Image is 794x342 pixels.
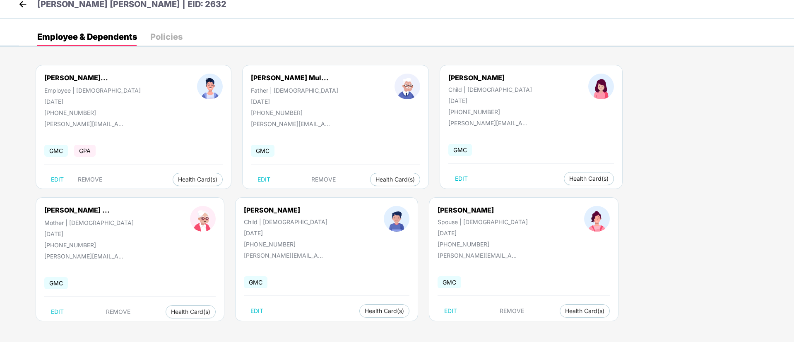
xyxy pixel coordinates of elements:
[584,206,610,232] img: profileImage
[438,276,461,288] span: GMC
[74,145,96,157] span: GPA
[44,173,70,186] button: EDIT
[244,206,327,214] div: [PERSON_NAME]
[493,304,531,318] button: REMOVE
[251,98,338,105] div: [DATE]
[560,304,610,318] button: Health Card(s)
[448,97,532,104] div: [DATE]
[448,108,532,115] div: [PHONE_NUMBER]
[500,308,524,314] span: REMOVE
[375,177,415,182] span: Health Card(s)
[365,309,404,313] span: Health Card(s)
[44,87,141,94] div: Employee | [DEMOGRAPHIC_DATA]
[251,87,338,94] div: Father | [DEMOGRAPHIC_DATA]
[44,74,108,82] div: [PERSON_NAME]...
[448,120,531,127] div: [PERSON_NAME][EMAIL_ADDRESS][DOMAIN_NAME]
[78,176,102,183] span: REMOVE
[44,219,134,226] div: Mother | [DEMOGRAPHIC_DATA]
[370,173,420,186] button: Health Card(s)
[173,173,223,186] button: Health Card(s)
[438,230,528,237] div: [DATE]
[166,305,216,318] button: Health Card(s)
[150,33,183,41] div: Policies
[359,304,409,318] button: Health Card(s)
[251,120,334,127] div: [PERSON_NAME][EMAIL_ADDRESS][DOMAIN_NAME]
[99,305,137,318] button: REMOVE
[311,176,336,183] span: REMOVE
[395,74,420,99] img: profileImage
[305,173,342,186] button: REMOVE
[438,304,464,318] button: EDIT
[244,230,327,237] div: [DATE]
[438,206,528,214] div: [PERSON_NAME]
[448,144,472,156] span: GMC
[71,173,109,186] button: REMOVE
[244,276,267,288] span: GMC
[565,309,604,313] span: Health Card(s)
[588,74,614,99] img: profileImage
[251,173,277,186] button: EDIT
[244,241,327,248] div: [PHONE_NUMBER]
[197,74,223,99] img: profileImage
[384,206,409,232] img: profileImage
[448,74,532,82] div: [PERSON_NAME]
[244,252,327,259] div: [PERSON_NAME][EMAIL_ADDRESS][DOMAIN_NAME]
[564,172,614,185] button: Health Card(s)
[44,253,127,260] div: [PERSON_NAME][EMAIL_ADDRESS][DOMAIN_NAME]
[44,230,134,237] div: [DATE]
[448,172,474,185] button: EDIT
[257,176,270,183] span: EDIT
[106,309,130,315] span: REMOVE
[569,177,609,181] span: Health Card(s)
[171,310,210,314] span: Health Card(s)
[44,277,68,289] span: GMC
[190,206,216,232] img: profileImage
[251,109,338,116] div: [PHONE_NUMBER]
[37,33,137,41] div: Employee & Dependents
[244,304,270,318] button: EDIT
[455,175,468,182] span: EDIT
[44,109,141,116] div: [PHONE_NUMBER]
[448,86,532,93] div: Child | [DEMOGRAPHIC_DATA]
[44,242,134,249] div: [PHONE_NUMBER]
[244,218,327,225] div: Child | [DEMOGRAPHIC_DATA]
[438,218,528,225] div: Spouse | [DEMOGRAPHIC_DATA]
[44,98,141,105] div: [DATE]
[44,305,70,318] button: EDIT
[178,177,217,182] span: Health Card(s)
[51,176,64,183] span: EDIT
[44,120,127,127] div: [PERSON_NAME][EMAIL_ADDRESS][DOMAIN_NAME]
[44,145,68,157] span: GMC
[251,74,329,82] div: [PERSON_NAME] Mul...
[51,309,64,315] span: EDIT
[250,308,263,314] span: EDIT
[438,241,528,248] div: [PHONE_NUMBER]
[438,252,520,259] div: [PERSON_NAME][EMAIL_ADDRESS][DOMAIN_NAME]
[44,206,110,214] div: [PERSON_NAME] ...
[444,308,457,314] span: EDIT
[251,145,274,157] span: GMC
